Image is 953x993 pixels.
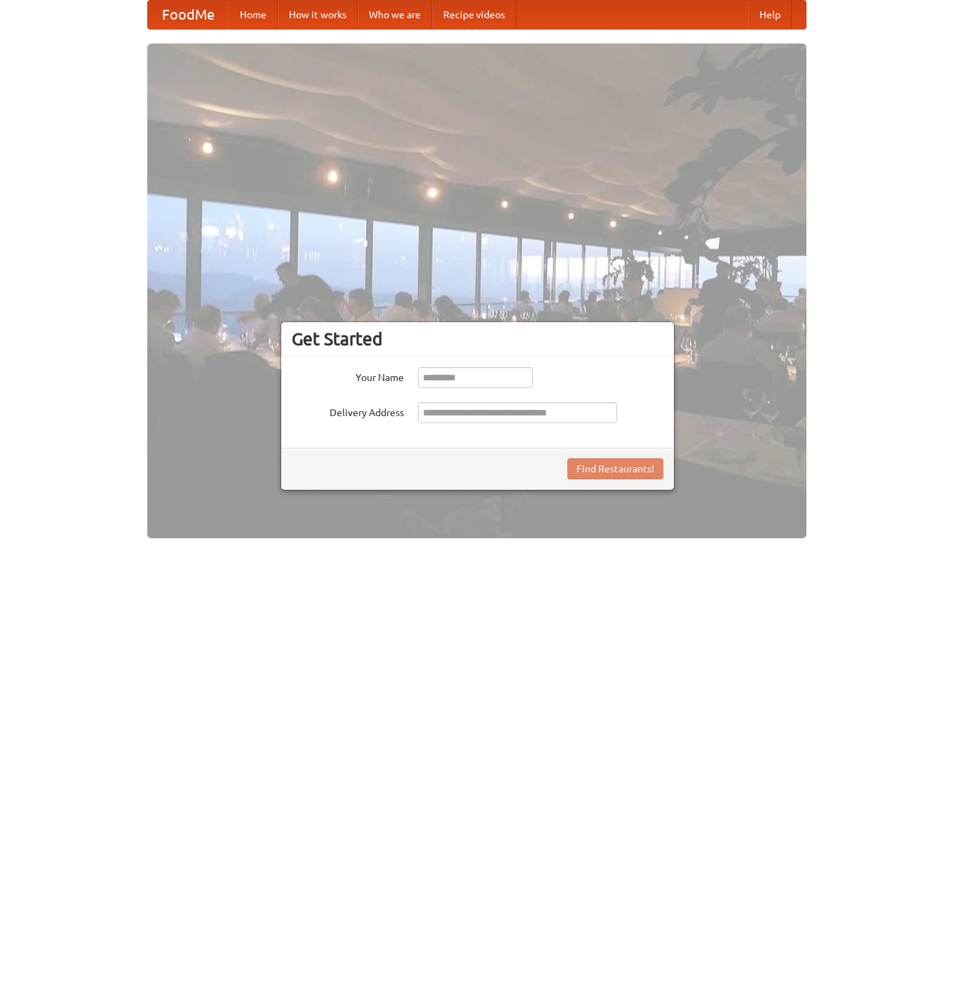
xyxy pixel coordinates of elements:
[148,1,229,29] a: FoodMe
[292,402,404,420] label: Delivery Address
[278,1,358,29] a: How it works
[229,1,278,29] a: Home
[567,458,663,479] button: Find Restaurants!
[358,1,432,29] a: Who we are
[748,1,792,29] a: Help
[292,367,404,385] label: Your Name
[432,1,516,29] a: Recipe videos
[292,328,663,349] h3: Get Started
